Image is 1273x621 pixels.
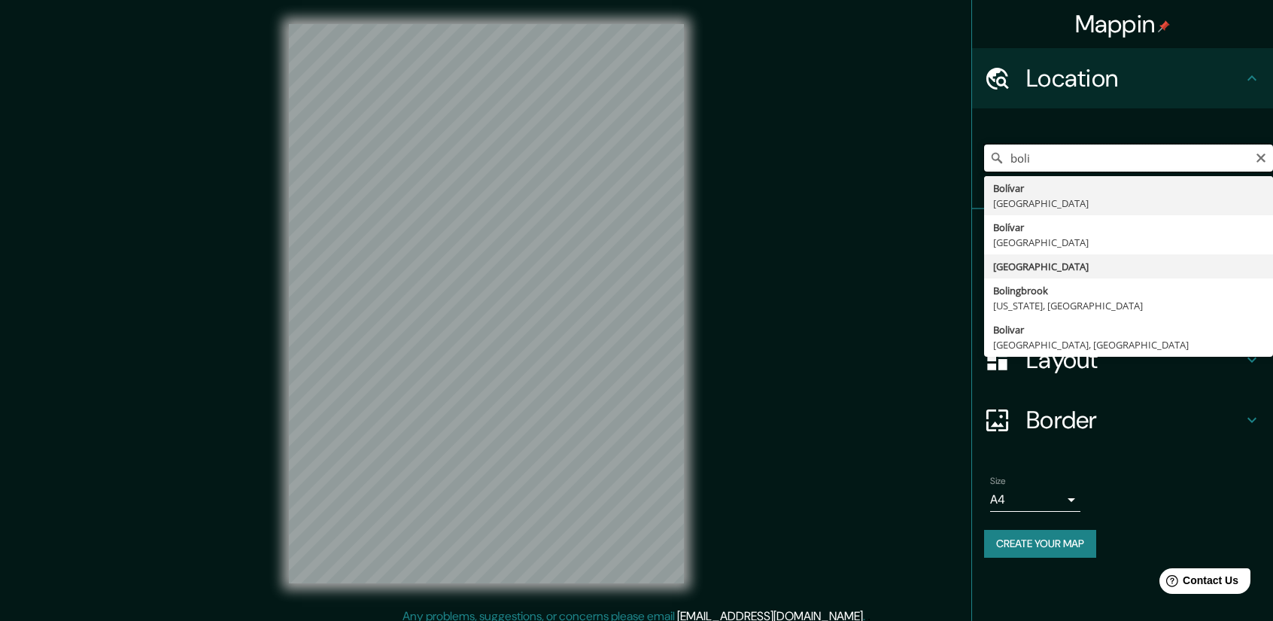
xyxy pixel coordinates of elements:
div: [US_STATE], [GEOGRAPHIC_DATA] [993,298,1264,313]
label: Size [990,475,1006,488]
canvas: Map [289,24,684,583]
h4: Border [1026,405,1243,435]
button: Create your map [984,530,1096,558]
div: [GEOGRAPHIC_DATA] [993,235,1264,250]
h4: Location [1026,63,1243,93]
div: [GEOGRAPHIC_DATA], [GEOGRAPHIC_DATA] [993,337,1264,352]
div: Location [972,48,1273,108]
img: pin-icon.png [1158,20,1170,32]
div: Bolingbrook [993,283,1264,298]
h4: Layout [1026,345,1243,375]
iframe: Help widget launcher [1139,562,1256,604]
div: Bolivar [993,322,1264,337]
div: [GEOGRAPHIC_DATA] [993,259,1264,274]
div: Bolívar [993,181,1264,196]
div: Style [972,269,1273,330]
button: Clear [1255,150,1267,164]
div: Pins [972,209,1273,269]
div: Border [972,390,1273,450]
div: [GEOGRAPHIC_DATA] [993,196,1264,211]
h4: Mappin [1075,9,1171,39]
div: Layout [972,330,1273,390]
div: A4 [990,488,1080,512]
div: Bolívar [993,220,1264,235]
input: Pick your city or area [984,145,1273,172]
